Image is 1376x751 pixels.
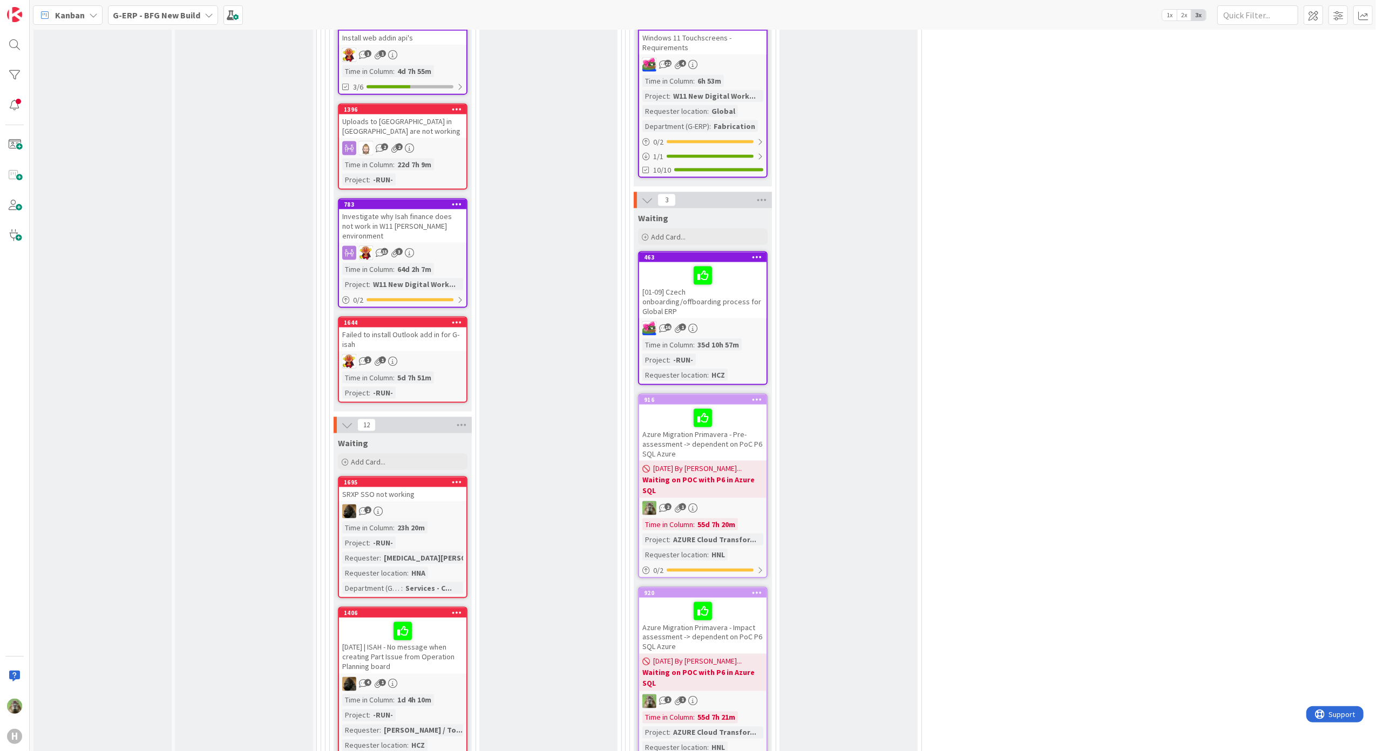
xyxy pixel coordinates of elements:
[342,159,393,170] div: Time in Column
[338,104,467,190] a: 1396Uploads to [GEOGRAPHIC_DATA] in [GEOGRAPHIC_DATA] are not workingRvTime in Column:22d 7h 9mPr...
[679,60,686,67] span: 4
[639,588,767,598] div: 920
[342,522,393,534] div: Time in Column
[369,387,370,399] span: :
[395,159,434,170] div: 22d 7h 9m
[370,709,396,721] div: -RUN-
[370,174,396,186] div: -RUN-
[639,252,767,318] div: 463[01-09] Czech onboarding/offboarding process for Global ERP
[642,120,709,132] div: Department (G-ERP)
[379,725,381,736] span: :
[344,201,466,208] div: 783
[381,552,500,564] div: [MEDICAL_DATA][PERSON_NAME]
[403,582,455,594] div: Services - C...
[707,369,709,381] span: :
[638,251,768,385] a: 463[01-09] Czech onboarding/offboarding process for Global ERPJKTime in Column:35d 10h 57mProject...
[339,105,466,138] div: 1396Uploads to [GEOGRAPHIC_DATA] in [GEOGRAPHIC_DATA] are not working
[665,324,672,331] span: 16
[695,518,738,530] div: 55d 7h 20m
[339,318,466,327] div: 1644
[339,200,466,209] div: 783
[693,712,695,723] span: :
[339,246,466,260] div: LC
[342,278,369,290] div: Project
[342,354,356,368] img: LC
[7,699,22,714] img: TT
[381,725,465,736] div: [PERSON_NAME] / To...
[642,549,707,561] div: Requester location
[639,150,767,163] div: 1/1
[338,317,467,403] a: 1644Failed to install Outlook add in for G-isahLCTime in Column:5d 7h 51mProject:-RUN-
[709,369,728,381] div: HCZ
[339,48,466,62] div: LC
[639,135,767,149] div: 0/2
[653,136,663,148] span: 0 / 2
[639,694,767,708] div: TT
[695,75,724,87] div: 6h 53m
[339,327,466,351] div: Failed to install Outlook add in for G-isah
[670,354,696,366] div: -RUN-
[393,694,395,706] span: :
[642,534,669,545] div: Project
[642,727,669,739] div: Project
[23,2,49,15] span: Support
[364,679,371,686] span: 4
[369,174,370,186] span: :
[709,549,728,561] div: HNL
[351,457,385,467] span: Add Card...
[339,618,466,674] div: [DATE] | ISAH - No message when creating Part Issue from Operation Planning board
[342,552,379,564] div: Requester
[342,174,369,186] div: Project
[339,200,466,243] div: 783Investigate why Isah finance does not work in W11 [PERSON_NAME] environment
[393,65,395,77] span: :
[642,322,656,336] img: JK
[639,58,767,72] div: JK
[344,106,466,113] div: 1396
[342,567,407,579] div: Requester location
[357,419,376,432] span: 12
[379,357,386,364] span: 1
[644,396,767,404] div: 916
[642,501,656,515] img: TT
[1217,5,1298,25] input: Quick Filter...
[639,31,767,54] div: Windows 11 Touchscreens - Requirements
[338,476,467,598] a: 1695SRXP SSO not workingNDTime in Column:23h 20mProject:-RUN-Requester:[MEDICAL_DATA][PERSON_NAME...
[642,518,693,530] div: Time in Column
[342,263,393,275] div: Time in Column
[665,503,672,510] span: 2
[339,608,466,674] div: 1406[DATE] | ISAH - No message when creating Part Issue from Operation Planning board
[709,105,738,117] div: Global
[364,507,371,514] span: 2
[393,372,395,384] span: :
[679,324,686,331] span: 1
[639,21,767,54] div: Windows 11 Touchscreens - Requirements
[642,667,763,689] b: Waiting on POC with P6 in Azure SQL
[638,394,768,578] a: 916Azure Migration Primavera - Pre-assessment -> dependent on PoC P6 SQL Azure[DATE] By [PERSON_N...
[55,9,85,22] span: Kanban
[379,679,386,686] span: 1
[669,534,670,545] span: :
[669,90,670,102] span: :
[642,339,693,351] div: Time in Column
[396,248,403,255] span: 3
[711,120,758,132] div: Fabrication
[395,522,428,534] div: 23h 20m
[653,463,742,474] span: [DATE] By [PERSON_NAME]...
[393,159,395,170] span: :
[369,537,370,549] span: :
[407,567,409,579] span: :
[693,339,695,351] span: :
[342,677,356,691] img: ND
[639,405,767,461] div: Azure Migration Primavera - Pre-assessment -> dependent on PoC P6 SQL Azure
[342,65,393,77] div: Time in Column
[639,322,767,336] div: JK
[651,232,686,242] span: Add Card...
[642,90,669,102] div: Project
[395,65,434,77] div: 4d 7h 55m
[653,565,663,576] span: 0 / 2
[370,387,396,399] div: -RUN-
[369,278,370,290] span: :
[339,354,466,368] div: LC
[396,144,403,151] span: 2
[339,293,466,307] div: 0/2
